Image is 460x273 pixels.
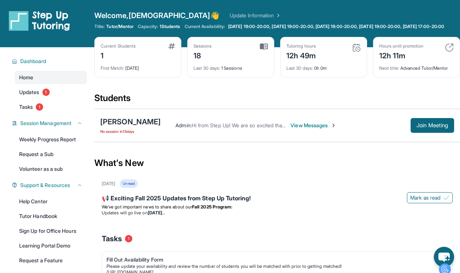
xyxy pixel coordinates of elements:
div: Please update your availability and review the number of students you will be matched with prior ... [107,263,442,269]
img: card [352,43,361,52]
a: Home [15,71,87,84]
div: [PERSON_NAME] [100,117,161,127]
button: Join Meeting [411,118,454,133]
span: Next title : [379,65,399,71]
span: Session Management [20,120,72,127]
a: Update Information [230,12,281,19]
button: Mark as read [407,192,453,203]
img: card [445,43,454,52]
span: We’ve got important news to share about our [102,204,192,210]
img: Mark as read [443,195,449,201]
div: [DATE] [101,61,175,71]
span: Last 30 days : [286,65,313,71]
button: chat-button [434,247,454,267]
div: Unread [120,179,137,188]
div: Advanced Tutor/Mentor [379,61,454,71]
div: What's New [94,147,460,179]
div: 12h 11m [379,49,424,61]
div: Current Students [101,43,136,49]
strong: [DATE] [148,210,165,215]
span: Admin : [175,122,191,128]
span: Last 30 days : [194,65,220,71]
span: Updates [19,89,39,96]
div: Sessions [194,43,212,49]
div: 18 [194,49,212,61]
div: Students [94,92,460,108]
span: 1 [125,235,132,242]
a: Learning Portal Demo [15,239,87,252]
span: 1 Students [160,24,180,30]
a: Tutor Handbook [15,210,87,223]
a: Updates1 [15,86,87,99]
span: Capacity: [138,24,158,30]
span: 1 [36,103,43,111]
a: Volunteer as a sub [15,162,87,176]
span: View Messages [290,122,337,129]
a: Request a Feature [15,254,87,267]
span: Dashboard [20,58,46,65]
img: Chevron-Right [331,122,337,128]
span: Support & Resources [20,182,70,189]
img: logo [9,10,70,31]
img: card [260,43,268,50]
a: [DATE] 19:00-20:00, [DATE] 19:00-20:00, [DATE] 19:00-20:00, [DATE] 19:00-20:00, [DATE] 17:00-20:00 [227,24,446,30]
span: Home [19,74,33,81]
img: Chevron Right [274,12,281,19]
div: Hours until promotion [379,43,424,49]
li: Updates will go live on [102,210,453,216]
button: Dashboard [17,58,83,65]
div: Tutoring hours [286,43,316,49]
span: First Match : [101,65,124,71]
a: Request a Sub [15,148,87,161]
span: Tasks [102,234,122,244]
span: [DATE] 19:00-20:00, [DATE] 19:00-20:00, [DATE] 19:00-20:00, [DATE] 19:00-20:00, [DATE] 17:00-20:00 [228,24,444,30]
strong: Fall 2025 Program: [192,204,232,210]
div: 1 Sessions [194,61,268,71]
span: Title: [94,24,105,30]
span: Join Meeting [417,123,448,128]
a: Weekly Progress Report [15,133,87,146]
span: Welcome, [DEMOGRAPHIC_DATA] 👋 [94,10,219,21]
button: Session Management [17,120,83,127]
img: card [168,43,175,49]
div: 1 [101,49,136,61]
div: 📢 Exciting Fall 2025 Updates from Step Up Tutoring! [102,194,453,204]
a: Tasks1 [15,100,87,114]
span: Tasks [19,103,33,111]
div: Fill Out Availability Form [107,256,442,263]
span: Current Availability: [185,24,225,30]
div: [DATE] [102,181,115,187]
span: 1 [42,89,50,96]
div: 0h 0m [286,61,361,71]
span: Mark as read [410,194,440,201]
span: Tutor/Mentor [106,24,133,30]
button: Support & Resources [17,182,83,189]
a: Help Center [15,195,87,208]
span: No session in 13 days [100,128,161,134]
a: Sign Up for Office Hours [15,224,87,238]
div: 12h 49m [286,49,316,61]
